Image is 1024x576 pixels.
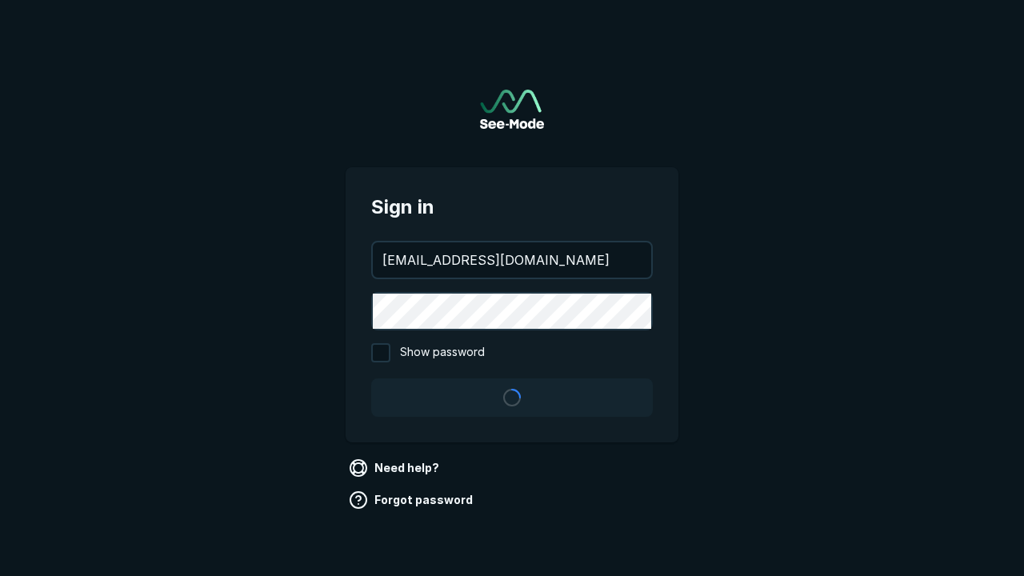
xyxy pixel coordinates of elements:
a: Need help? [346,455,446,481]
span: Show password [400,343,485,362]
a: Forgot password [346,487,479,513]
a: Go to sign in [480,90,544,129]
img: See-Mode Logo [480,90,544,129]
input: your@email.com [373,242,651,278]
span: Sign in [371,193,653,222]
